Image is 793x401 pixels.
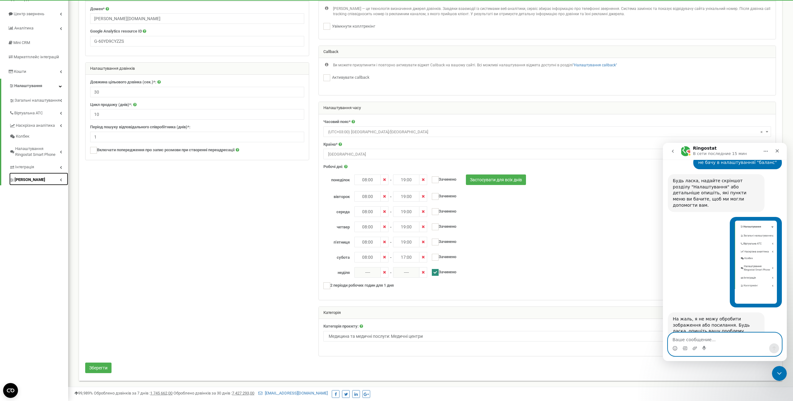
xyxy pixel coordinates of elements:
label: Включати попередження про запис розмови при створенні переадресації [90,147,239,154]
button: Зберегти [85,363,112,373]
a: "Налаштування callback" [573,63,617,67]
p: Ви можете призупинити і повторно активувати віджет Callback на вашому сайті. Всі можливі налаштув... [333,63,617,68]
span: - [390,267,392,276]
label: Домен* [90,6,105,12]
a: Віртуальна АТС [9,106,68,119]
div: Налаштування часу [319,102,776,114]
span: Налаштування Ringostat Smart Phone [15,146,60,157]
label: Активувати callback [330,75,370,81]
label: Зачинено [427,174,456,183]
span: - [390,222,392,230]
span: Колбек [16,134,29,139]
label: п'ятниця [319,237,354,245]
label: Довжина цільового дзвінка (сек.)*: [90,79,156,85]
iframe: Intercom live chat [772,366,787,381]
span: Загальні налаштування [15,98,60,104]
span: - [390,206,392,215]
a: Інтеграція [9,160,68,173]
iframe: Intercom live chat [663,143,787,361]
span: Наскрізна аналітика [16,123,55,129]
label: Зачинено [427,222,456,230]
label: Країна* [323,142,338,148]
span: - [390,237,392,245]
span: Віртуальна АТС [14,110,43,116]
a: Колбек [9,131,68,142]
a: [PERSON_NAME] [9,173,68,185]
a: Налаштування Ringostat Smart Phone [9,142,68,160]
span: - [390,174,392,183]
label: понеділок [319,174,354,183]
label: неділя [319,267,354,276]
div: Категорія [319,307,776,319]
label: Зачинено [427,206,456,215]
a: Налаштування [1,79,68,93]
span: Ukraine [326,150,769,159]
span: - [390,191,392,200]
a: Наскрізна аналітика [9,118,68,131]
u: 7 427 293,00 [232,391,254,395]
div: Налаштування дзвінків [85,63,309,75]
span: Інтеграція [15,164,34,170]
div: Callback [319,46,776,58]
span: Маркетплейс інтеграцій [14,55,59,59]
input: example.com [90,13,304,24]
span: Оброблено дзвінків за 7 днів : [94,391,173,395]
label: середа [319,206,354,215]
label: Робочі дні: [323,164,343,170]
label: Увімкнути коллтрекінг [330,24,375,29]
span: Оброблено дзвінків за 30 днів : [173,391,254,395]
span: Ukraine [323,149,771,159]
label: Зачинено [427,191,456,200]
label: четвер [319,222,354,230]
label: Зачинено [427,237,456,245]
a: [EMAIL_ADDRESS][DOMAIN_NAME] [258,391,328,395]
label: Категорія проєкту: [323,324,359,329]
p: [PERSON_NAME] — це технологія визначення джерел дзвінків. Завдяки взаємодії із системами веб-анал... [333,6,771,17]
label: Період пошуку відповідального співробітника (днів)*: [90,124,191,130]
a: Загальні налаштування [9,93,68,106]
span: (UTC+03:00) Europe/Kiev [323,126,771,137]
label: вівторок [319,191,354,200]
span: Аналiтика [14,26,33,30]
label: субота [319,252,354,261]
label: 2 періоди робочих годин для 1 дня [323,282,394,289]
span: [PERSON_NAME] [15,177,45,183]
label: Google Analytics resource ID [90,29,142,34]
input: UA-XXXXXXX-X / G-XXXXXXXXX [90,36,304,46]
span: Центр звернень [14,11,44,16]
span: (UTC+03:00) Europe/Kiev [326,128,769,136]
label: Зачинено [427,267,456,276]
span: - [390,252,392,261]
label: Цикл продажу (днів)*: [90,102,132,108]
span: 99,989% [74,391,93,395]
button: Open CMP widget [3,383,18,398]
span: Mini CRM [13,40,30,45]
span: Налаштування [14,83,42,88]
label: Зачинено [427,252,456,261]
label: Часовий пояс* [323,119,351,125]
span: × [760,128,763,136]
u: 1 745 662,00 [150,391,173,395]
button: Застосувати для всіх днів [466,174,526,185]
